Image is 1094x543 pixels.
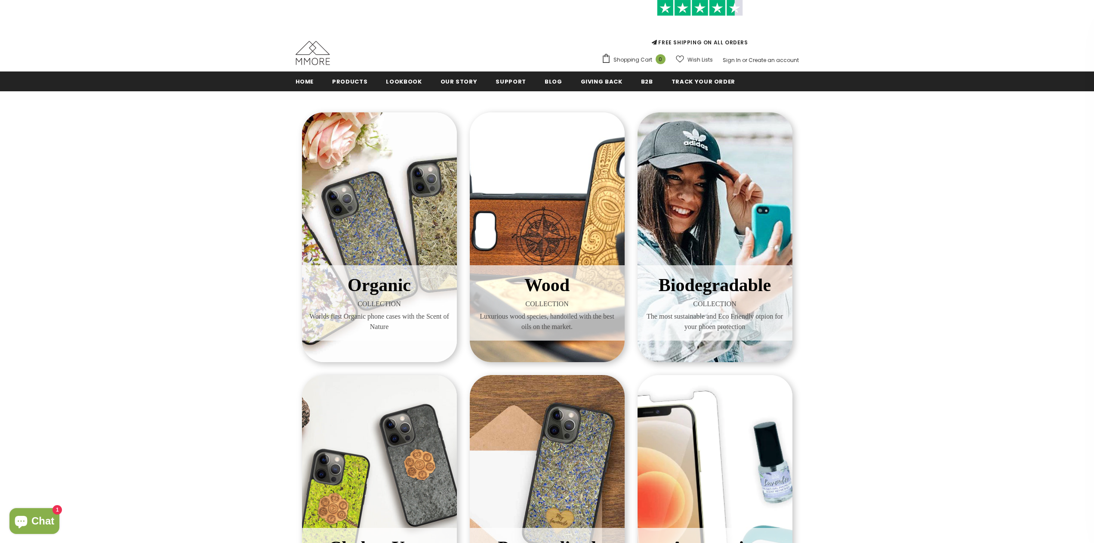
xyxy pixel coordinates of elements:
span: COLLECTION [644,299,786,309]
a: support [496,71,526,91]
span: The most sustainable and Eco Friendly otpion for your phoen protection [644,311,786,332]
span: Home [296,78,314,86]
span: Luxurious wood species, handoiled with the best oils on the market. [476,311,618,332]
span: COLLECTION [308,299,450,309]
span: Track your order [672,78,735,86]
span: support [496,78,526,86]
a: Create an account [749,56,799,64]
span: 0 [656,54,666,64]
a: Blog [545,71,562,91]
span: Wish Lists [687,56,713,64]
a: Lookbook [386,71,422,91]
span: Our Story [441,78,478,86]
a: Shopping Cart 0 [601,53,670,66]
a: B2B [641,71,653,91]
a: Track your order [672,71,735,91]
span: Products [332,78,367,86]
inbox-online-store-chat: Shopify online store chat [7,508,62,536]
a: Sign In [723,56,741,64]
a: Products [332,71,367,91]
span: Shopping Cart [613,56,652,64]
span: Blog [545,78,562,86]
span: Organic [348,275,411,295]
span: COLLECTION [476,299,618,309]
span: Biodegradable [659,275,771,295]
img: MMORE Cases [296,41,330,65]
span: B2B [641,78,653,86]
span: FREE SHIPPING ON ALL ORDERS [601,3,799,46]
a: Giving back [581,71,623,91]
a: Wish Lists [676,52,713,67]
a: Home [296,71,314,91]
a: Our Story [441,71,478,91]
span: Giving back [581,78,623,86]
span: or [742,56,747,64]
span: Worlds first Organic phone cases with the Scent of Nature [308,311,450,332]
span: Wood [524,275,570,295]
span: Lookbook [386,78,422,86]
iframe: Customer reviews powered by Trustpilot [601,16,799,38]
